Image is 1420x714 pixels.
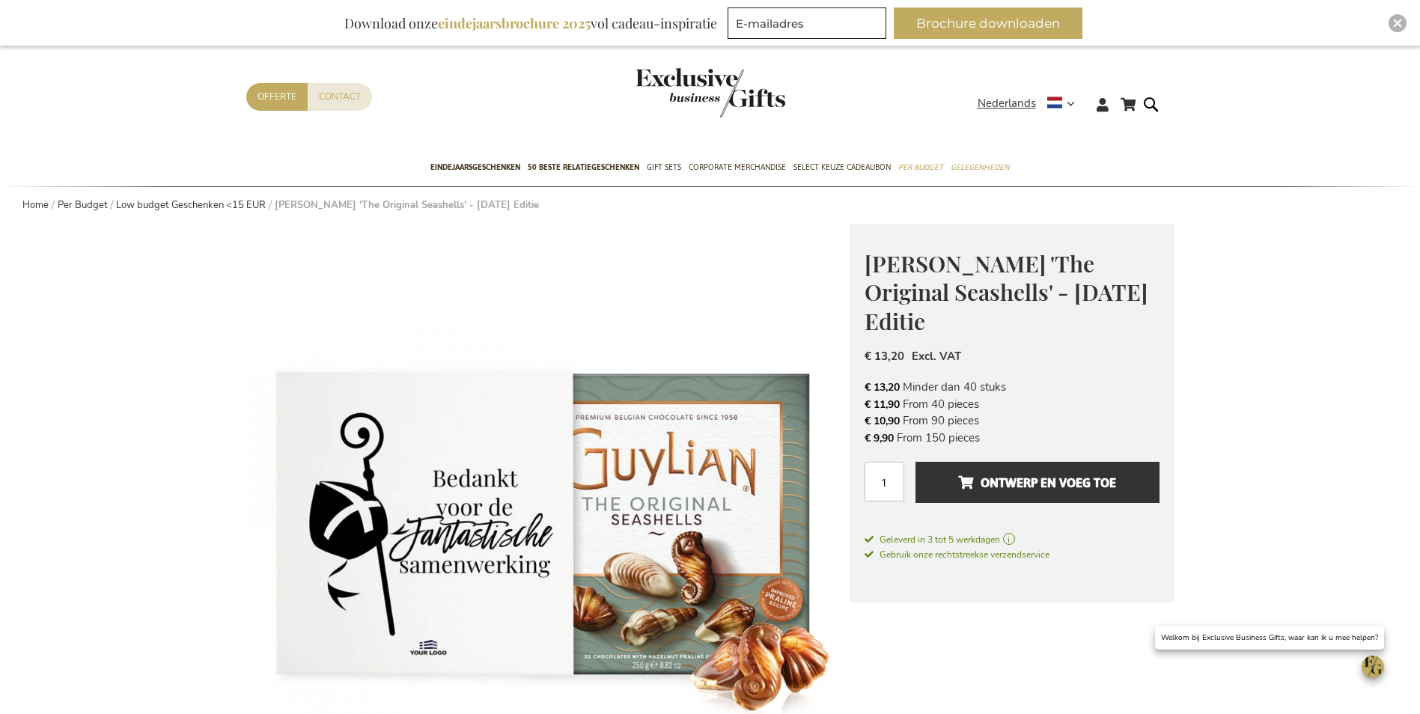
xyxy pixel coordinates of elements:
[958,471,1116,495] span: Ontwerp en voeg toe
[865,397,900,412] span: € 11,90
[865,431,894,445] span: € 9,90
[915,462,1159,503] button: Ontwerp en voeg toe
[636,68,710,118] a: store logo
[865,412,1160,429] li: From 90 pieces
[898,159,943,175] span: Per Budget
[912,349,961,364] span: Excl. VAT
[338,7,724,39] div: Download onze vol cadeau-inspiratie
[865,549,1049,561] span: Gebruik onze rechtstreekse verzendservice
[728,7,886,39] input: E-mailadres
[865,248,1148,336] span: [PERSON_NAME] 'The Original Seashells' - [DATE] Editie
[528,159,639,175] span: 50 beste relatiegeschenken
[438,14,591,32] b: eindejaarsbrochure 2025
[58,198,108,212] a: Per Budget
[865,349,904,364] span: € 13,20
[1389,14,1407,32] div: Close
[865,379,1160,395] li: Minder dan 40 stuks
[689,159,786,175] span: Corporate Merchandise
[275,198,539,212] strong: [PERSON_NAME] 'The Original Seashells' - [DATE] Editie
[865,414,900,428] span: € 10,90
[793,159,891,175] span: Select Keuze Cadeaubon
[636,68,785,118] img: Exclusive Business gifts logo
[430,159,520,175] span: Eindejaarsgeschenken
[951,159,1009,175] span: Gelegenheden
[22,198,49,212] a: Home
[865,533,1160,546] a: Geleverd in 3 tot 5 werkdagen
[865,546,1049,561] a: Gebruik onze rechtstreekse verzendservice
[865,430,1160,446] li: From 150 pieces
[1393,19,1402,28] img: Close
[865,380,900,394] span: € 13,20
[865,462,904,501] input: Aantal
[246,83,308,111] a: Offerte
[308,83,372,111] a: Contact
[894,7,1082,39] button: Brochure downloaden
[647,159,681,175] span: Gift Sets
[978,95,1085,112] div: Nederlands
[116,198,266,212] a: Low budget Geschenken <15 EUR
[978,95,1036,112] span: Nederlands
[865,396,1160,412] li: From 40 pieces
[728,7,891,43] form: marketing offers and promotions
